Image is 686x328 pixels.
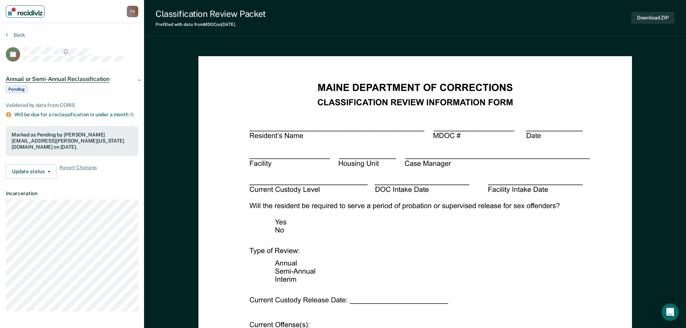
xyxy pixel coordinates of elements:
button: Back [6,32,25,38]
div: Classification Review Packet [156,9,266,19]
span: Revert Changes [59,165,97,179]
button: Update status [6,165,57,179]
div: T R [127,6,138,17]
span: Pending [6,86,27,93]
div: Validated by data from CORIS [6,102,138,108]
div: Will be due for a reclassification in under a month [14,111,138,118]
button: Download ZIP [631,12,674,24]
dt: Incarceration [6,190,138,197]
div: Marked as Pending by [PERSON_NAME][EMAIL_ADDRESS][PERSON_NAME][US_STATE][DOMAIN_NAME] on [DATE]. [12,132,133,150]
img: Recidiviz [8,8,42,15]
span: Annual or Semi-Annual Reclassification [6,76,109,83]
div: Open Intercom Messenger [662,304,679,321]
div: Prefilled with data from MDOC on [DATE] . [156,22,266,27]
button: Profile dropdown button [127,6,138,17]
